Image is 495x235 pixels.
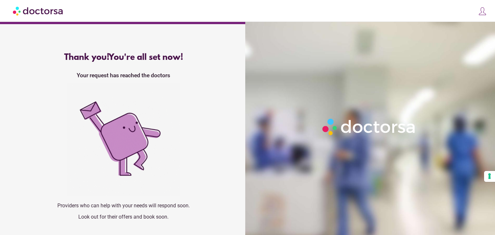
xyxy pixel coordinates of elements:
[67,83,180,196] img: success
[484,171,495,182] button: Your consent preferences for tracking technologies
[13,4,64,18] img: Doctorsa.com
[77,72,170,79] strong: Your request has reached the doctors
[18,53,229,62] div: Thank you!
[478,7,487,16] img: icons8-customer-100.png
[109,53,183,62] span: You're all set now!
[18,214,229,220] p: Look out for their offers and book soon.
[18,202,229,209] p: Providers who can help with your needs will respond soon.
[320,116,419,138] img: Logo-Doctorsa-trans-White-partial-flat.png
